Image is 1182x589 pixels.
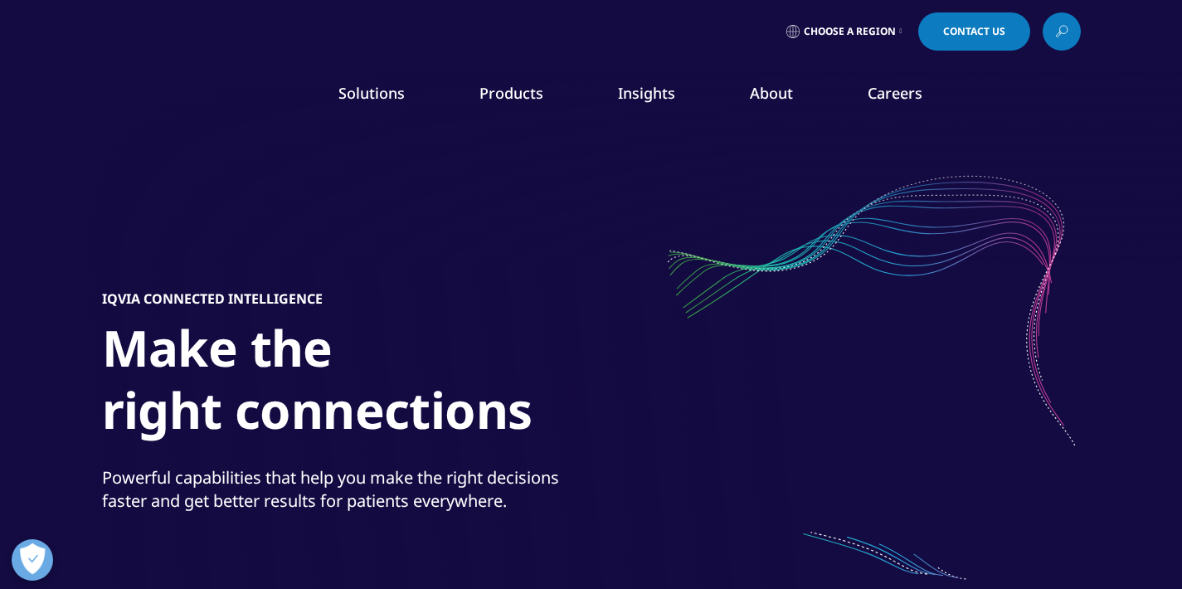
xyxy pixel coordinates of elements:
[102,466,587,523] p: Powerful capabilities that help you make the right decisions faster and get better results for pa...
[102,290,323,307] h5: IQVIA Connected Intelligence
[804,25,896,38] span: Choose a Region
[918,12,1030,51] a: Contact Us
[102,317,724,451] h1: Make the right connections
[338,83,405,103] a: Solutions
[12,539,53,581] button: Open Preferences
[868,83,922,103] a: Careers
[943,27,1005,37] span: Contact Us
[241,58,1081,136] nav: Primary
[618,83,675,103] a: Insights
[479,83,543,103] a: Products
[750,83,793,103] a: About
